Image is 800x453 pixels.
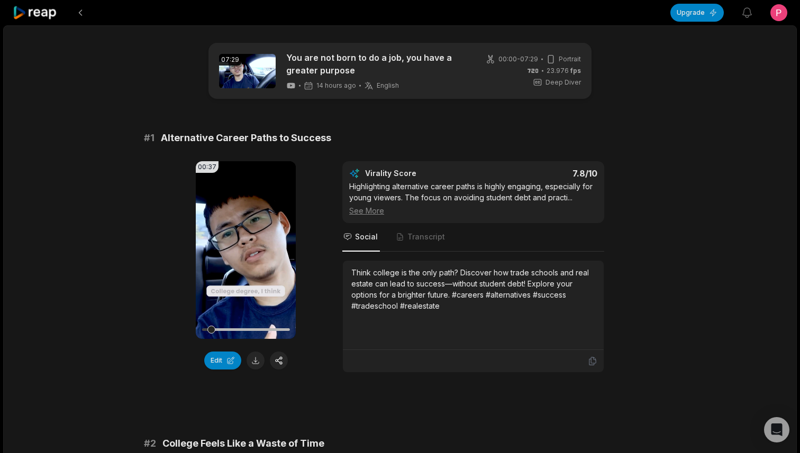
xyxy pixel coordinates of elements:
button: Upgrade [670,4,724,22]
div: See More [349,205,597,216]
span: # 1 [144,131,154,145]
video: Your browser does not support mp4 format. [196,161,296,339]
span: Deep Diver [546,78,581,87]
span: Transcript [407,232,445,242]
div: Virality Score [365,168,479,179]
div: Open Intercom Messenger [764,417,789,442]
span: Portrait [559,54,581,64]
span: fps [570,67,581,75]
span: 00:00 - 07:29 [498,54,538,64]
span: 14 hours ago [316,81,356,90]
span: College Feels Like a Waste of Time [162,436,324,451]
span: 23.976 [547,66,581,76]
a: You are not born to do a job, you have a greater purpose [286,51,469,77]
span: Social [355,232,378,242]
button: Edit [204,352,241,369]
span: Alternative Career Paths to Success [161,131,331,145]
nav: Tabs [342,223,604,252]
span: # 2 [144,436,156,451]
div: Think college is the only path? Discover how trade schools and real estate can lead to success—wi... [351,267,595,311]
div: 7.8 /10 [484,168,598,179]
span: English [377,81,399,90]
div: Highlighting alternative career paths is highly engaging, especially for young viewers. The focus... [349,181,597,216]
